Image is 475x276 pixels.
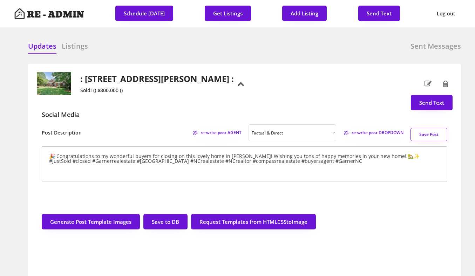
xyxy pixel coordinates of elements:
button: Save Post [410,128,447,141]
h2: : [STREET_ADDRESS][PERSON_NAME] : [80,74,234,84]
button: re-write post AGENT [192,129,242,137]
button: Get Listings [205,6,251,21]
button: Schedule [DATE] [115,6,173,21]
button: Save to DB [143,214,188,229]
div: Sold! () $800,000 () [80,88,234,94]
h6: Listings [62,41,88,51]
button: Generate Post Template Images [42,214,140,229]
img: 90af5933095807e6a4b698ff79e1b457-cc_ft_1536.webp [36,72,72,95]
div: Social Media [42,110,80,119]
button: Log out [431,6,461,22]
span: re-write post AGENT [201,131,242,135]
h6: Post Description [42,129,82,136]
button: Request Templates from HTMLCSStoImage [191,214,316,229]
button: Add Listing [282,6,327,21]
h6: Sent Messages [410,41,461,51]
button: re-write post DROPDOWN [343,129,403,137]
img: Artboard%201%20copy%203.svg [14,8,25,19]
h4: RE - ADMIN [27,10,84,19]
span: re-write post DROPDOWN [352,131,403,135]
button: Send Text [411,95,453,110]
h6: Updates [28,41,56,51]
button: Send Text [358,6,400,21]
